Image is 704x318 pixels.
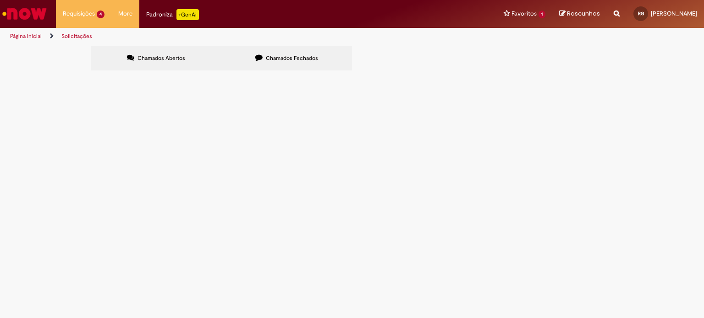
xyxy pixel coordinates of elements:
span: 1 [539,11,545,18]
span: Rascunhos [567,9,600,18]
span: RG [638,11,644,16]
span: Requisições [63,9,95,18]
a: Solicitações [61,32,92,40]
a: Rascunhos [559,10,600,18]
a: Página inicial [10,32,42,40]
span: Favoritos [511,9,537,18]
span: Chamados Abertos [137,54,185,62]
span: Chamados Fechados [266,54,318,62]
div: Padroniza [146,9,199,20]
span: 4 [97,11,104,18]
span: [PERSON_NAME] [651,10,697,17]
p: +GenAi [176,9,199,20]
ul: Trilhas de página [7,28,462,45]
img: ServiceNow [1,5,48,23]
span: More [118,9,132,18]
